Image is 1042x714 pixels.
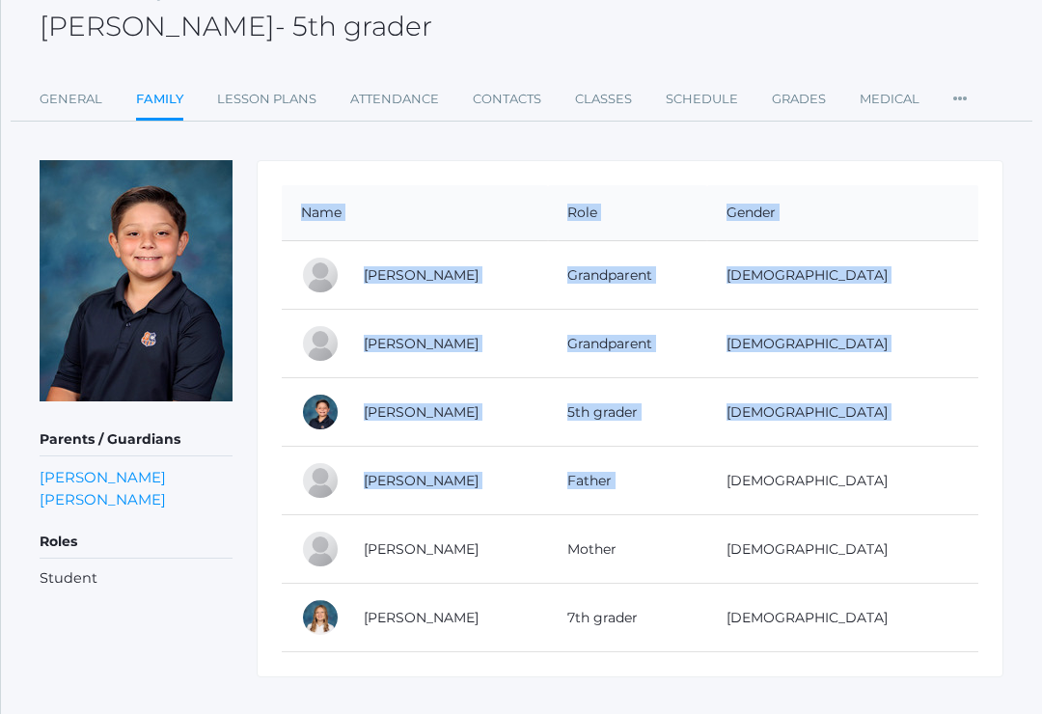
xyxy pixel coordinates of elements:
[282,185,548,241] th: Name
[364,609,479,626] a: [PERSON_NAME]
[364,266,479,284] a: [PERSON_NAME]
[364,335,479,352] a: [PERSON_NAME]
[707,584,978,652] td: [DEMOGRAPHIC_DATA]
[40,488,166,510] a: [PERSON_NAME]
[364,472,479,489] a: [PERSON_NAME]
[548,241,707,310] td: Grandparent
[217,80,316,119] a: Lesson Plans
[40,160,233,401] img: Aiden Oceguera
[772,80,826,119] a: Grades
[575,80,632,119] a: Classes
[666,80,738,119] a: Schedule
[707,378,978,447] td: [DEMOGRAPHIC_DATA]
[40,12,432,41] h2: [PERSON_NAME]
[548,584,707,652] td: 7th grader
[548,378,707,447] td: 5th grader
[548,310,707,378] td: Grandparent
[40,466,166,488] a: [PERSON_NAME]
[473,80,541,119] a: Contacts
[301,530,340,568] div: Andrea Oceguera
[301,461,340,500] div: Luis Oceguera
[707,447,978,515] td: [DEMOGRAPHIC_DATA]
[136,80,183,122] a: Family
[707,310,978,378] td: [DEMOGRAPHIC_DATA]
[548,447,707,515] td: Father
[364,540,479,558] a: [PERSON_NAME]
[707,515,978,584] td: [DEMOGRAPHIC_DATA]
[364,403,479,421] a: [PERSON_NAME]
[350,80,439,119] a: Attendance
[548,515,707,584] td: Mother
[40,526,233,559] h5: Roles
[301,393,340,431] div: Aiden Oceguera
[40,568,233,590] li: Student
[40,80,102,119] a: General
[301,324,340,363] div: Ron Martin
[707,241,978,310] td: [DEMOGRAPHIC_DATA]
[275,10,432,42] span: - 5th grader
[301,598,340,637] div: Madison Oceguera
[301,256,340,294] div: Sandra Martin
[707,185,978,241] th: Gender
[40,424,233,456] h5: Parents / Guardians
[548,185,707,241] th: Role
[860,80,919,119] a: Medical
